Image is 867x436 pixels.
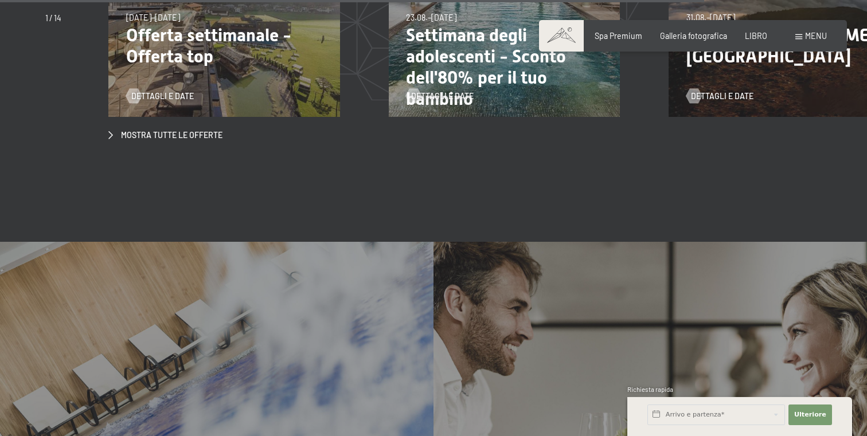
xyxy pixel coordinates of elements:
[686,13,735,22] font: 31.08.–[DATE]
[627,386,673,393] font: Richiesta rapida
[411,91,474,101] font: Dettagli e date
[126,13,180,22] font: [DATE]–[DATE]
[595,31,642,41] a: Spa Premium
[745,31,767,41] a: LIBRO
[406,13,456,22] font: 23.08.–[DATE]
[126,91,194,102] a: Dettagli e date
[794,411,826,418] font: Ulteriore
[691,91,753,101] font: Dettagli e date
[660,31,727,41] a: Galleria fotografica
[686,91,754,102] a: Dettagli e date
[126,25,291,66] font: Offerta settimanale - Offerta top
[406,25,566,109] font: Settimana degli adolescenti - Sconto dell'80% per il tuo bambino
[788,404,832,425] button: Ulteriore
[131,91,194,101] font: Dettagli e date
[45,13,48,23] font: 1
[54,13,61,23] font: 14
[49,13,53,23] font: /
[805,31,827,41] font: menu
[121,130,222,140] font: Mostra tutte le offerte
[108,129,222,141] a: Mostra tutte le offerte
[406,91,474,102] a: Dettagli e date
